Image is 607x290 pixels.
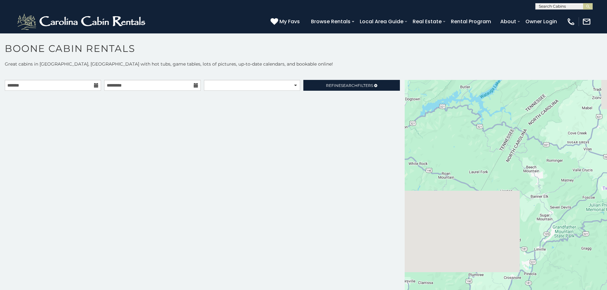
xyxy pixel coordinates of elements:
a: About [497,16,519,27]
a: RefineSearchFilters [303,80,400,91]
img: phone-regular-white.png [567,17,575,26]
img: mail-regular-white.png [582,17,591,26]
span: Search [341,83,358,88]
a: Rental Program [448,16,494,27]
a: My Favs [271,18,301,26]
a: Local Area Guide [357,16,407,27]
img: White-1-2.png [16,12,148,31]
a: Real Estate [409,16,445,27]
span: Refine Filters [326,83,373,88]
span: My Favs [279,18,300,25]
a: Owner Login [522,16,560,27]
a: Browse Rentals [308,16,354,27]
